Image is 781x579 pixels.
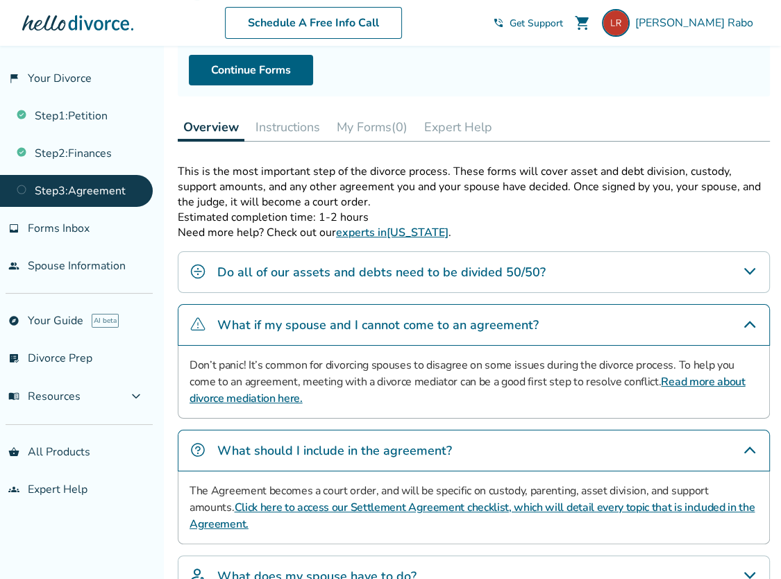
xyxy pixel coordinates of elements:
[8,223,19,234] span: inbox
[635,15,759,31] span: [PERSON_NAME] Rabo
[190,500,755,532] a: Click here to access our Settlement Agreement checklist, which will detail every topic that is in...
[190,442,206,458] img: What should I include in the agreement?
[8,353,19,364] span: list_alt_check
[336,225,448,240] a: experts in[US_STATE]
[217,263,546,281] h4: Do all of our assets and debts need to be divided 50/50?
[178,210,770,225] p: Estimated completion time: 1-2 hours
[8,389,81,404] span: Resources
[712,512,781,579] iframe: Chat Widget
[128,388,144,405] span: expand_more
[178,225,770,240] p: Need more help? Check out our .
[510,17,563,30] span: Get Support
[8,484,19,495] span: groups
[8,391,19,402] span: menu_book
[602,9,630,37] img: Luis Rabo
[178,113,244,142] button: Overview
[8,73,19,84] span: flag_2
[190,482,758,532] p: The Agreement becomes a court order, and will be specific on custody, parenting, asset division, ...
[28,221,90,236] span: Forms Inbox
[8,446,19,458] span: shopping_basket
[189,55,313,85] a: Continue Forms
[8,260,19,271] span: people
[493,17,504,28] span: phone_in_talk
[217,442,452,460] h4: What should I include in the agreement?
[190,263,206,280] img: Do all of our assets and debts need to be divided 50/50?
[178,430,770,471] div: What should I include in the agreement?
[178,304,770,346] div: What if my spouse and I cannot come to an agreement?
[178,251,770,293] div: Do all of our assets and debts need to be divided 50/50?
[217,316,539,334] h4: What if my spouse and I cannot come to an agreement?
[574,15,591,31] span: shopping_cart
[419,113,498,141] button: Expert Help
[331,113,413,141] button: My Forms(0)
[493,17,563,30] a: phone_in_talkGet Support
[92,314,119,328] span: AI beta
[178,164,770,210] p: This is the most important step of the divorce process. These forms will cover asset and debt div...
[8,315,19,326] span: explore
[190,357,758,407] p: Don’t panic! It’s common for divorcing spouses to disagree on some issues during the divorce proc...
[190,374,746,406] a: Read more about divorce mediation here.
[225,7,402,39] a: Schedule A Free Info Call
[190,316,206,333] img: What if my spouse and I cannot come to an agreement?
[250,113,326,141] button: Instructions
